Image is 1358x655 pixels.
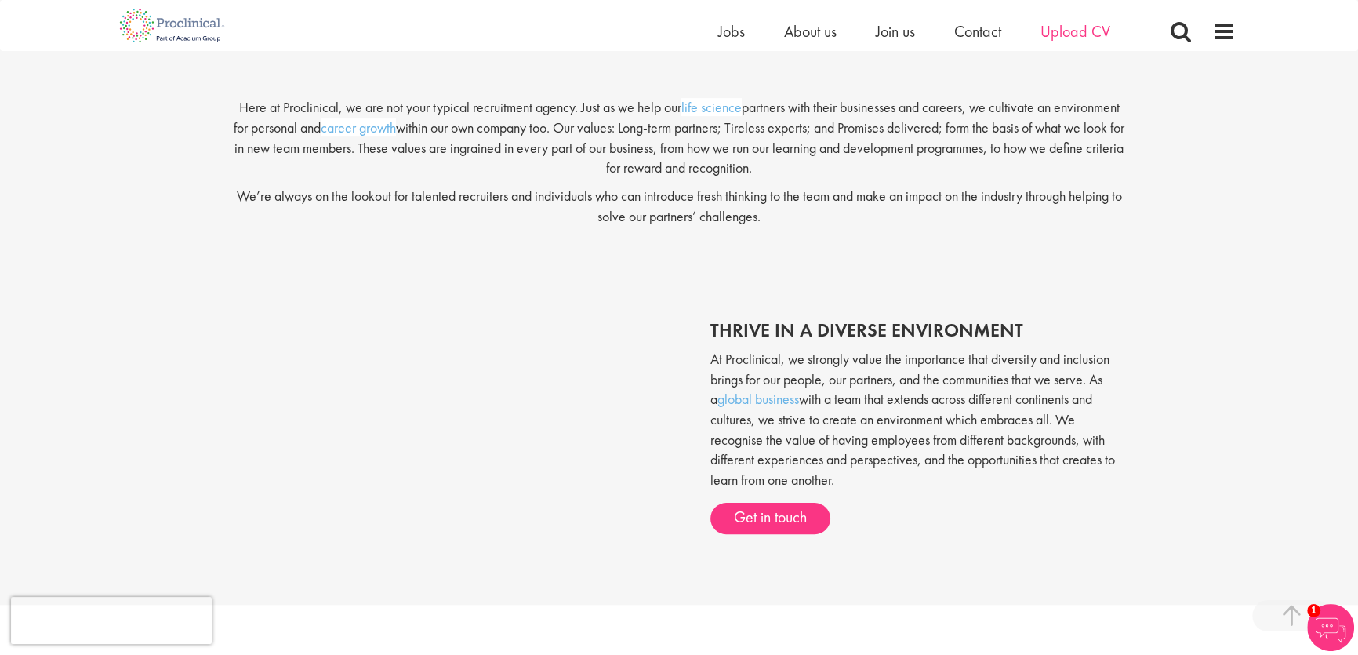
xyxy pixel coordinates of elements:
a: career growth [321,118,396,136]
p: At Proclinical, we strongly value the importance that diversity and inclusion brings for our peop... [710,349,1126,490]
h2: thrive in a diverse environment [710,320,1126,340]
p: Here at Proclinical, we are not your typical recruitment agency. Just as we help our partners wit... [232,85,1126,178]
p: We’re always on the lookout for talented recruiters and individuals who can introduce fresh think... [232,186,1126,226]
a: About us [784,21,837,42]
a: Join us [876,21,915,42]
a: Upload CV [1040,21,1110,42]
a: Contact [954,21,1001,42]
iframe: reCAPTCHA [11,597,212,644]
a: Jobs [718,21,745,42]
img: Chatbot [1307,604,1354,651]
iframe: Our diversity and inclusion team [232,304,671,551]
span: 1 [1307,604,1320,617]
a: life science [681,98,742,116]
a: Get in touch [710,503,830,534]
a: global business [717,390,799,408]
